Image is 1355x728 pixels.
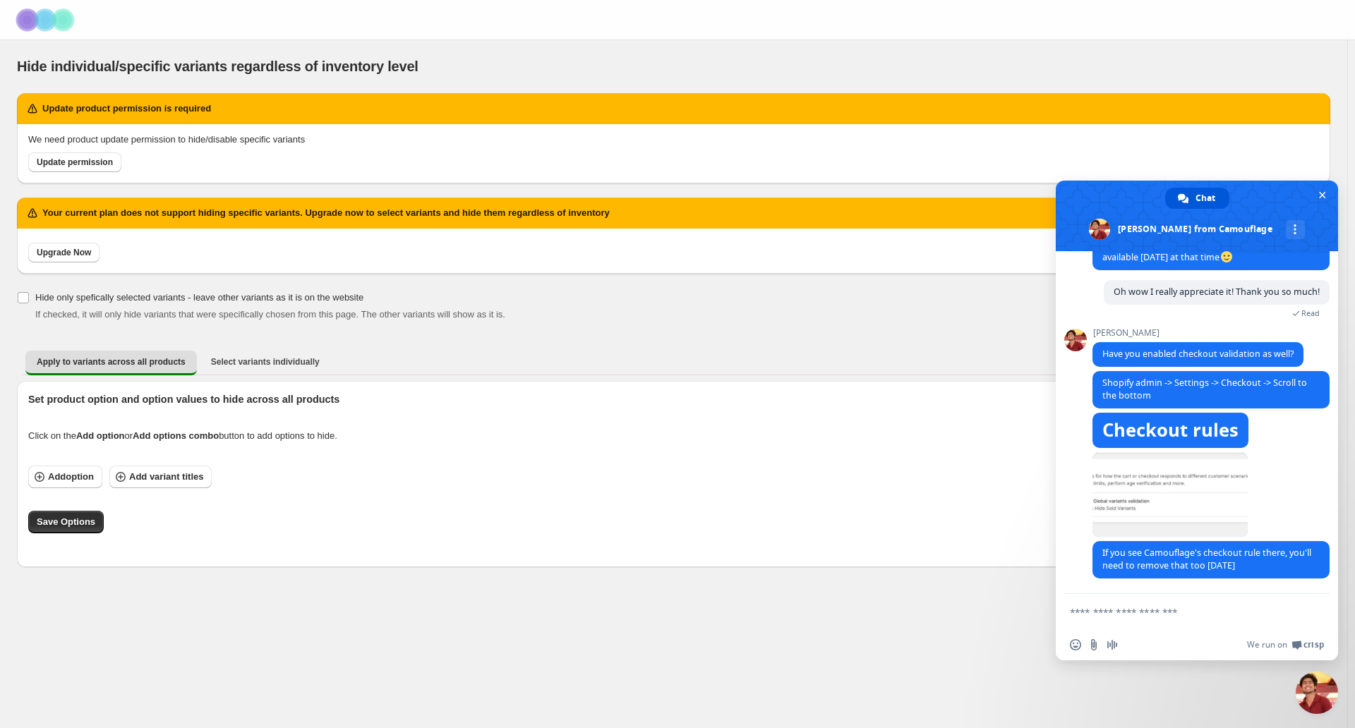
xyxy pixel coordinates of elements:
[25,351,197,375] button: Apply to variants across all products
[1247,639,1287,650] span: We run on
[37,356,186,368] span: Apply to variants across all products
[1092,328,1303,338] span: [PERSON_NAME]
[1070,594,1296,629] textarea: Compose your message...
[17,381,1330,567] div: Apply to variants across all products
[76,430,125,441] strong: Add option
[1088,639,1100,650] span: Send a file
[28,429,1319,443] div: Click on the or button to add options to hide.
[1296,672,1338,714] a: Close chat
[28,152,121,172] a: Update permission
[48,470,94,484] span: Add option
[28,243,100,262] a: Upgrade Now
[1303,639,1324,650] span: Crisp
[35,292,363,303] span: Hide only spefically selected variants - leave other variants as it is on the website
[37,515,95,529] span: Save Options
[1107,639,1118,650] span: Audio message
[1102,377,1307,401] span: Shopify admin -> Settings -> Checkout -> Scroll to the bottom
[133,430,219,441] strong: Add options combo
[28,392,1319,406] p: Set product option and option values to hide across all products
[1102,547,1311,571] span: If you see Camouflage's checkout rule there, you'll need to remove that too [DATE]
[1196,188,1215,209] span: Chat
[129,470,203,484] span: Add variant titles
[17,59,418,74] span: Hide individual/specific variants regardless of inventory level
[28,134,305,145] span: We need product update permission to hide/disable specific variants
[1114,286,1320,298] span: Oh wow I really appreciate it! Thank you so much!
[28,511,104,533] button: Save Options
[200,351,331,373] button: Select variants individually
[42,102,211,116] h2: Update product permission is required
[1070,639,1081,650] span: Insert an emoji
[109,466,212,488] button: Add variant titles
[1301,308,1320,318] span: Read
[1102,420,1239,440] span: Checkout rules
[42,206,610,220] h2: Your current plan does not support hiding specific variants. Upgrade now to select variants and h...
[1315,188,1330,202] span: Close chat
[37,157,113,168] span: Update permission
[1165,188,1229,209] a: Chat
[28,466,102,488] button: Addoption
[37,247,91,258] span: Upgrade Now
[35,309,505,320] span: If checked, it will only hide variants that were specifically chosen from this page. The other va...
[1247,639,1324,650] a: We run onCrisp
[211,356,320,368] span: Select variants individually
[1102,348,1294,360] span: Have you enabled checkout validation as well?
